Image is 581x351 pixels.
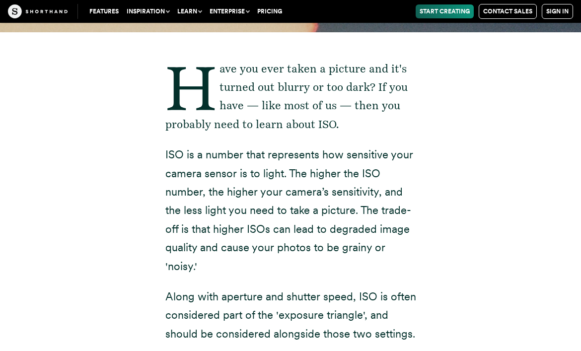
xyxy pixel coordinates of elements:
[542,4,573,19] a: Sign in
[253,4,286,18] a: Pricing
[85,4,123,18] a: Features
[123,4,173,18] button: Inspiration
[8,4,68,18] img: The Craft
[479,4,537,19] a: Contact Sales
[416,4,474,18] a: Start Creating
[165,287,416,343] p: Along with aperture and shutter speed, ISO is often considered part of the 'exposure triangle', a...
[165,60,416,134] p: Have you ever taken a picture and it's turned out blurry or too dark? If you have — like most of ...
[165,145,416,276] p: ISO is a number that represents how sensitive your camera sensor is to light. The higher the ISO ...
[173,4,206,18] button: Learn
[206,4,253,18] button: Enterprise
